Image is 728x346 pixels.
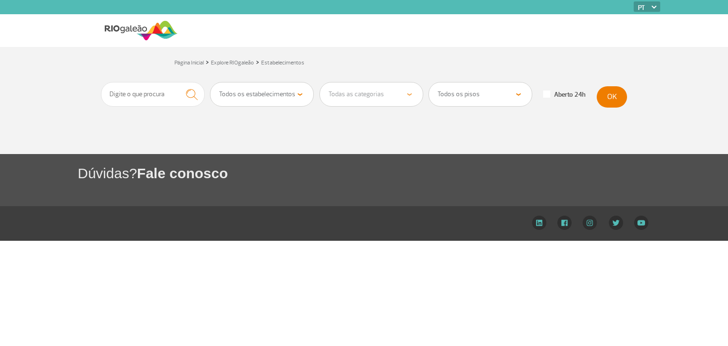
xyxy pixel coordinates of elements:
[206,56,209,67] a: >
[532,216,546,230] img: LinkedIn
[211,59,254,66] a: Explore RIOgaleão
[557,216,572,230] img: Facebook
[582,216,597,230] img: Instagram
[543,91,585,99] label: Aberto 24h
[609,216,623,230] img: Twitter
[597,86,627,108] button: OK
[101,82,205,107] input: Digite o que procura
[137,165,228,181] span: Fale conosco
[634,216,648,230] img: YouTube
[174,59,204,66] a: Página Inicial
[78,164,728,183] h1: Dúvidas?
[256,56,259,67] a: >
[261,59,304,66] a: Estabelecimentos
